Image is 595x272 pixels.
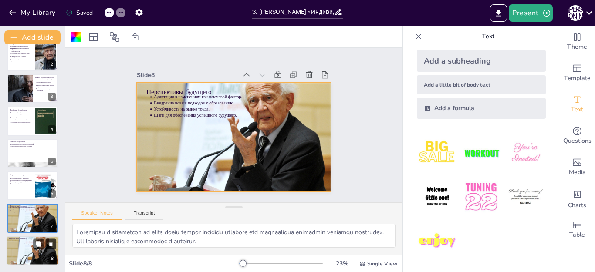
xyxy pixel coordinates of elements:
[568,4,583,22] button: С [PERSON_NAME]
[11,242,56,244] p: Устойчивость на рынке труда.
[567,42,587,52] span: Theme
[37,81,56,84] p: Необходимость гибкости и адаптивности.
[560,89,595,120] div: Add text boxes
[417,221,457,262] img: 7.jpeg
[505,133,546,173] img: 3.jpeg
[11,241,56,242] p: Внедрение новых подходов к образованию.
[426,26,551,47] p: Text
[205,47,294,195] p: Устойчивость на рынке труда.
[86,30,100,44] div: Layout
[11,183,33,185] p: Влияние на общество в целом.
[10,140,56,143] p: Влияние технологий
[509,4,552,22] button: Present
[4,30,61,44] button: Add slide
[109,32,120,42] span: Position
[11,55,33,58] p: Уязвимость людей в условиях нестабильности.
[33,238,44,249] button: Duplicate Slide
[7,42,58,71] div: 2
[11,207,56,208] p: Адаптация к изменениям как ключевой фактор.
[10,174,33,176] p: Социальные последствия
[11,59,33,62] p: Влияние на общественные структуры и достижения.
[72,210,122,220] button: Speaker Notes
[417,177,457,217] img: 4.jpeg
[225,14,282,105] div: Slide 8
[210,44,299,191] p: Внедрение новых подходов к образованию.
[11,142,56,144] p: Сокращение рабочих мест из-за автоматизации.
[11,239,56,241] p: Адаптация к изменениям как ключевой фактор.
[560,57,595,89] div: Add ready made slides
[7,74,58,103] div: 3
[490,4,507,22] button: Export to PowerPoint
[10,43,33,50] p: Концепция индивидуализированного общества
[11,121,33,123] p: Социальные последствия безработицы.
[216,40,304,188] p: Адаптация к изменениям как ключевой фактор.
[48,255,56,262] div: 8
[7,107,58,135] div: 4
[568,201,586,210] span: Charts
[417,133,457,173] img: 1.jpeg
[417,98,546,119] div: Add a formula
[11,181,33,183] p: Необходимость поддержки безработных.
[505,177,546,217] img: 6.jpeg
[35,77,56,79] p: Новые формы занятости
[11,212,56,213] p: Шаги для обеспечения успешного будущего.
[461,177,501,217] img: 5.jpeg
[11,178,33,180] p: Социальный разрыв и неравенство.
[569,230,585,240] span: Table
[37,88,56,91] p: Возможности и вызовы для работников.
[11,147,56,148] p: Адаптация к изменениям на рынке труда.
[569,168,586,177] span: Media
[7,139,58,168] div: 5
[461,133,501,173] img: 2.jpeg
[564,74,591,83] span: Template
[37,78,56,81] p: Появление [PERSON_NAME] и временных контрактов.
[48,125,56,133] div: 4
[7,6,59,20] button: My Library
[560,151,595,183] div: Add images, graphics, shapes or video
[11,145,56,147] p: Необходимость переобучения работников.
[48,190,56,198] div: 6
[560,120,595,151] div: Get real-time input from your audience
[69,259,239,268] div: Slide 8 / 8
[48,222,56,230] div: 7
[215,30,311,186] p: Перспективы будущего
[563,136,592,146] span: Questions
[10,205,56,208] p: Перспективы будущего
[10,109,33,111] p: Проблемы безработицы
[571,105,583,114] span: Text
[11,208,56,210] p: Внедрение новых подходов к образованию.
[66,9,93,17] div: Saved
[9,237,56,240] p: Перспективы будущего
[72,224,396,248] textarea: Loremipsu d sitametcon ad elits doeiu tempor incididu utlabore etd magnaaliqua enimadmin veniamqu...
[560,183,595,214] div: Add charts and graphs
[417,50,546,72] div: Add a subheading
[417,75,546,94] div: Add a little bit of body text
[367,260,397,267] span: Single View
[331,259,352,268] div: 23 %
[568,5,583,21] div: С [PERSON_NAME]
[7,171,58,200] div: 6
[11,144,56,145] p: Новые возможности и вызовы от технологий.
[11,179,33,181] p: Новые вызовы для социальной политики.
[46,238,56,249] button: Delete Slide
[7,204,58,232] div: 7
[560,214,595,245] div: Add a table
[48,158,56,165] div: 5
[11,117,33,118] p: Новые рабочие места не всегда доступны.
[200,49,289,197] p: Шаги для обеспечения успешного будущего.
[48,93,56,101] div: 3
[125,210,164,220] button: Transcript
[11,118,33,121] p: Необходимость активных мер для решения проблемы.
[48,60,56,68] div: 2
[11,112,33,117] p: Увеличение безработицы из-за исчезновения традиционных рабочих мест.
[11,52,33,55] p: Социальные связи становятся менее значительными.
[11,47,33,52] p: Индивидуализированное общество акцентирует внимание на личной ответственности.
[7,236,59,265] div: 8
[252,6,334,18] input: Insert title
[11,210,56,212] p: Устойчивость на рынке труда.
[11,244,56,245] p: Шаги для обеспечения успешного будущего.
[560,26,595,57] div: Change the overall theme
[37,84,56,87] p: Доступ к новым формам занятости не для всех.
